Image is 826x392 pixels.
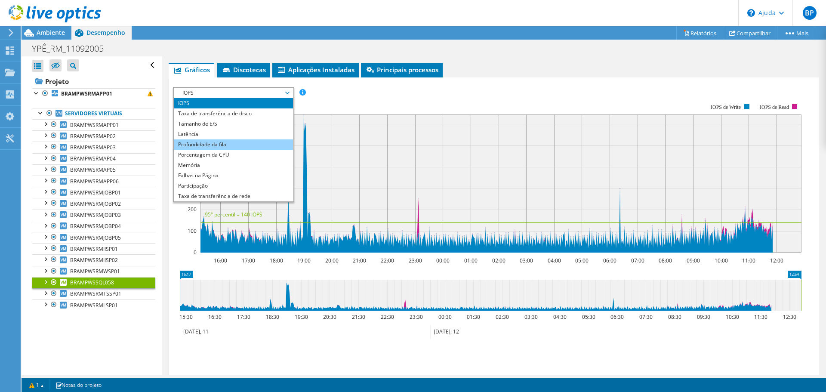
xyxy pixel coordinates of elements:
[62,381,102,389] font: Notas do projeto
[70,256,118,264] font: BRAMPWSRMIISP02
[610,313,624,321] text: 06:30
[464,257,478,264] text: 01:00
[70,211,121,219] font: BRAMPWSRMJOBP03
[377,65,438,74] font: Principais processos
[32,130,155,142] a: BRAMPWSRMAP02
[237,313,250,321] text: 17:30
[179,313,193,321] text: 15:30
[297,257,311,264] text: 19:00
[553,313,567,321] text: 04:30
[32,88,155,99] a: BRAMPWSRMAPP01
[381,257,394,264] text: 22:00
[32,187,155,198] a: BRAMPWSRMJOBP01
[32,74,155,88] a: Projeto
[174,98,293,108] li: IOPS
[295,313,308,321] text: 19:30
[174,108,293,119] li: Taxa de transferência de disco
[32,266,155,277] a: BRAMPWSRMWSP01
[492,257,505,264] text: 02:00
[288,65,354,74] font: Aplicações Instaladas
[381,313,394,321] text: 22:30
[32,210,155,221] a: BRAMPWSRMJOBP03
[178,120,217,127] font: Tamanho de E/S
[178,141,226,148] font: Profundidade da fila
[178,99,189,107] font: IOPS
[323,313,336,321] text: 20:30
[697,313,710,321] text: 09:30
[32,164,155,176] a: BRAMPWSRMAP05
[174,129,293,139] li: Latência
[32,299,155,311] a: BRAMPWSRMLSP01
[178,151,229,158] font: Porcentagem da CPU
[65,110,122,117] font: Servidores virtuais
[548,257,561,264] text: 04:00
[603,257,616,264] text: 06:00
[70,133,116,140] font: BRAMPWSRMAP02
[270,257,283,264] text: 18:00
[23,380,50,390] a: 1
[524,313,538,321] text: 03:30
[174,170,293,181] li: Falhas na Página
[409,257,422,264] text: 23:00
[36,381,39,389] font: 1
[242,257,255,264] text: 17:00
[182,89,194,96] font: IOPS
[32,243,155,254] a: BRAMPWSRMIISP01
[45,77,69,86] font: Projeto
[174,119,293,129] li: Tamanho de E/S
[352,313,365,321] text: 21:30
[631,257,644,264] text: 07:00
[61,90,112,97] font: BRAMPWSRMAPP01
[639,313,653,321] text: 07:30
[723,26,777,40] a: Compartilhar
[70,144,116,151] font: BRAMPWSRMAP03
[178,192,250,200] font: Taxa de transferência de rede
[726,313,739,321] text: 10:30
[86,28,125,37] font: Desempenho
[436,257,450,264] text: 00:00
[70,189,121,196] font: BRAMPWSRMJOBP01
[777,26,815,40] a: Mais
[575,257,589,264] text: 05:00
[32,288,155,299] a: BRAMPWSRMTSSP01
[178,130,198,138] font: Latência
[205,211,262,218] text: 95° percentil = 140 IOPS
[32,198,155,209] a: BRAMPWSRMJOBP02
[690,29,716,37] font: Relatórios
[737,29,771,37] font: Compartilhar
[32,254,155,265] a: BRAMPWSRMIISP02
[70,234,121,241] font: BRAMPWSRMJOBP05
[214,257,227,264] text: 16:00
[70,200,121,207] font: BRAMPWSRMJOBP02
[32,232,155,243] a: BRAMPWSRMJOBP05
[496,313,509,321] text: 02:30
[32,119,155,130] a: BRAMPWSRMAPP01
[438,313,452,321] text: 00:30
[796,29,808,37] font: Mais
[178,182,208,189] font: Participação
[742,257,755,264] text: 11:00
[70,121,119,129] font: BRAMPWSRMAPP01
[37,28,65,37] font: Ambiente
[70,222,121,230] font: BRAMPWSRMJOBP04
[805,8,814,18] font: BP
[174,160,293,170] li: Memória
[174,191,293,201] li: Taxa de transferência de rede
[770,257,783,264] text: 12:00
[178,110,252,117] font: Taxa de transferência de disco
[520,257,533,264] text: 03:00
[687,257,700,264] text: 09:00
[758,9,776,17] font: Ajuda
[715,257,728,264] text: 10:00
[49,380,108,390] a: Notas do projeto
[747,9,755,17] svg: \n
[783,313,796,321] text: 12:30
[325,257,339,264] text: 20:00
[760,104,789,110] text: IOPS de Read
[659,257,672,264] text: 08:00
[754,313,767,321] text: 11:30
[32,43,104,54] font: YPÊ_RM_11092005
[32,176,155,187] a: BRAMPWSRMAPP06
[185,65,210,74] font: Gráficos
[233,65,266,74] font: Discotecas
